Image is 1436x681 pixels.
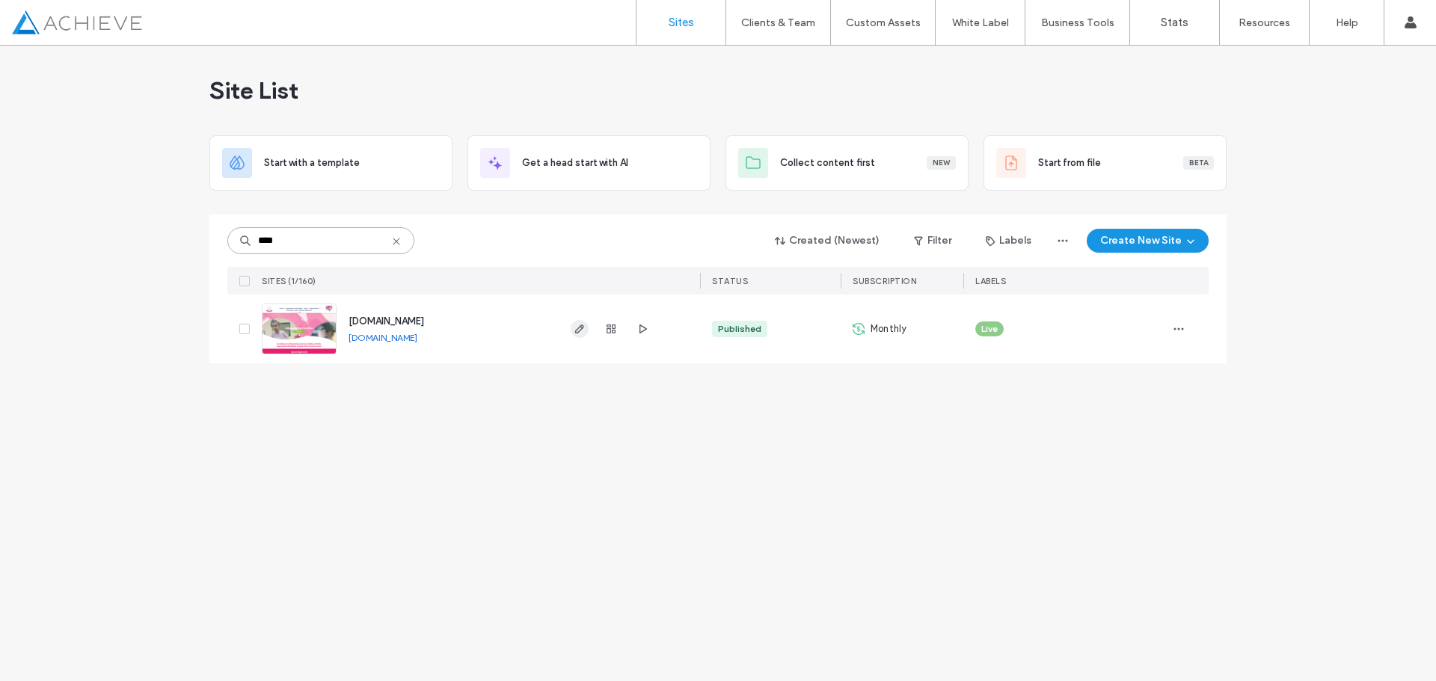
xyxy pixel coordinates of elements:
[349,332,417,343] a: [DOMAIN_NAME]
[780,155,875,170] span: Collect content first
[1336,16,1358,29] label: Help
[899,229,966,253] button: Filter
[981,322,998,336] span: Live
[1038,155,1101,170] span: Start from file
[853,276,916,286] span: SUBSCRIPTION
[34,10,64,24] span: Help
[1161,16,1188,29] label: Stats
[927,156,956,170] div: New
[741,16,815,29] label: Clients & Team
[984,135,1227,191] div: Start from fileBeta
[209,135,452,191] div: Start with a template
[209,76,298,105] span: Site List
[871,321,906,336] span: Monthly
[975,276,1006,286] span: LABELS
[725,135,969,191] div: Collect content firstNew
[262,276,316,286] span: SITES (1/160)
[762,229,893,253] button: Created (Newest)
[1041,16,1114,29] label: Business Tools
[1239,16,1290,29] label: Resources
[264,155,360,170] span: Start with a template
[349,315,424,327] a: [DOMAIN_NAME]
[972,229,1045,253] button: Labels
[718,322,761,336] div: Published
[952,16,1009,29] label: White Label
[846,16,921,29] label: Custom Assets
[467,135,711,191] div: Get a head start with AI
[1087,229,1209,253] button: Create New Site
[522,155,628,170] span: Get a head start with AI
[712,276,748,286] span: STATUS
[669,16,694,29] label: Sites
[1183,156,1214,170] div: Beta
